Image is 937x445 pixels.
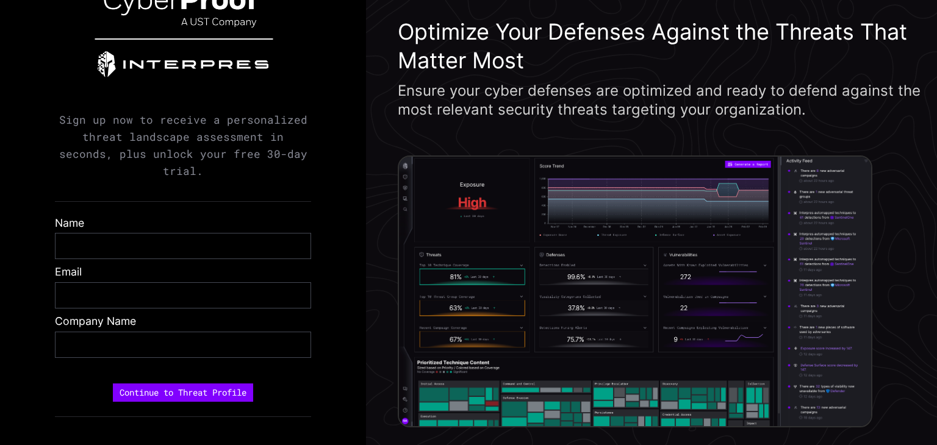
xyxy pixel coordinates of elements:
[398,155,872,427] img: Screenshot
[398,18,925,75] h3: Optimize Your Defenses Against the Threats That Matter Most
[55,265,311,279] label: Email
[55,216,311,230] label: Name
[55,315,311,329] label: Company Name
[55,112,311,180] p: Sign up now to receive a personalized threat landscape assessment in seconds, plus unlock your fr...
[398,81,925,119] div: Ensure your cyber defenses are optimized and ready to defend against the most relevant security t...
[113,383,253,402] button: Continue to Threat Profile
